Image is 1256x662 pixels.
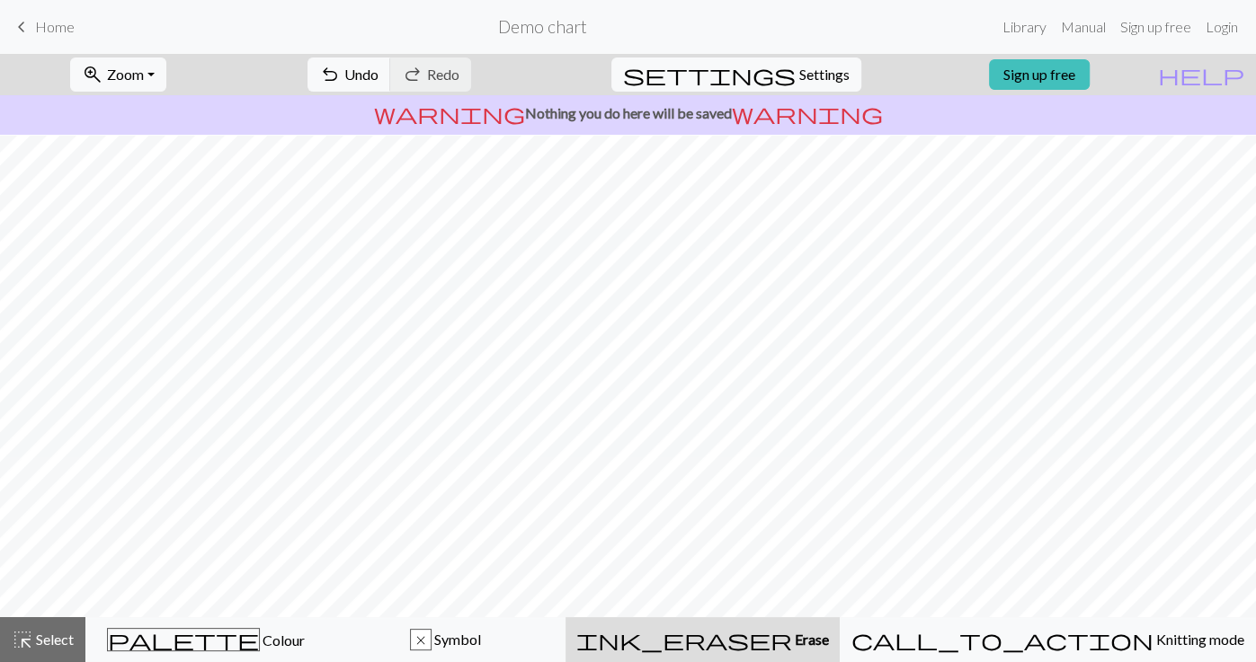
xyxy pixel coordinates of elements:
[374,101,525,126] span: warning
[11,12,75,42] a: Home
[623,62,796,87] span: settings
[1198,9,1245,45] a: Login
[432,631,481,648] span: Symbol
[344,66,379,83] span: Undo
[792,631,829,648] span: Erase
[995,9,1054,45] a: Library
[1154,631,1244,648] span: Knitting mode
[576,627,792,652] span: ink_eraser
[12,627,33,652] span: highlight_alt
[85,617,325,662] button: Colour
[1054,9,1113,45] a: Manual
[851,627,1154,652] span: call_to_action
[35,18,75,35] span: Home
[411,630,431,651] div: x
[107,66,144,83] span: Zoom
[319,62,341,87] span: undo
[732,101,883,126] span: warning
[498,16,587,37] h2: Demo chart
[260,631,305,649] span: Colour
[11,14,32,40] span: keyboard_arrow_left
[108,627,259,652] span: palette
[1158,62,1244,87] span: help
[1113,9,1198,45] a: Sign up free
[799,64,850,85] span: Settings
[7,102,1249,124] p: Nothing you do here will be saved
[989,59,1090,90] a: Sign up free
[82,62,103,87] span: zoom_in
[325,617,566,662] button: x Symbol
[33,631,74,648] span: Select
[623,64,796,85] i: Settings
[307,57,391,92] button: Undo
[611,57,861,92] button: SettingsSettings
[566,617,840,662] button: Erase
[70,57,166,92] button: Zoom
[840,617,1256,662] button: Knitting mode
